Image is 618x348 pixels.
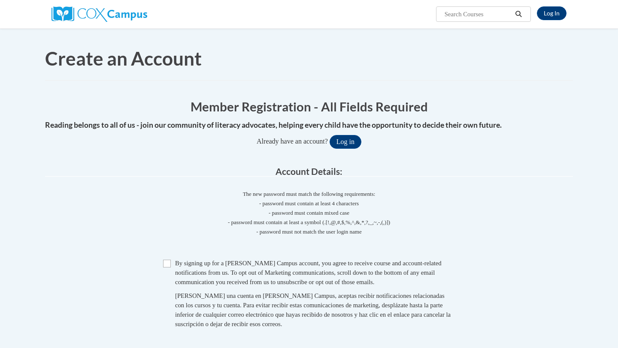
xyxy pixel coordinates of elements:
[45,47,202,69] span: Create an Account
[243,191,376,197] span: The new password must match the following requirements:
[45,199,573,237] span: - password must contain at least 4 characters - password must contain mixed case - password must ...
[175,260,442,285] span: By signing up for a [PERSON_NAME] Campus account, you agree to receive course and account-related...
[45,98,573,115] h1: Member Registration - All Fields Required
[515,11,523,18] i: 
[51,6,147,22] img: Cox Campus
[512,9,525,19] button: Search
[51,10,147,17] a: Cox Campus
[276,166,342,177] span: Account Details:
[444,9,512,19] input: Search Courses
[45,120,573,131] h4: Reading belongs to all of us - join our community of literacy advocates, helping every child have...
[330,135,361,149] button: Log in
[537,6,566,20] a: Log In
[257,138,328,145] span: Already have an account?
[175,292,451,327] span: [PERSON_NAME] una cuenta en [PERSON_NAME] Campus, aceptas recibir notificaciones relacionadas con...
